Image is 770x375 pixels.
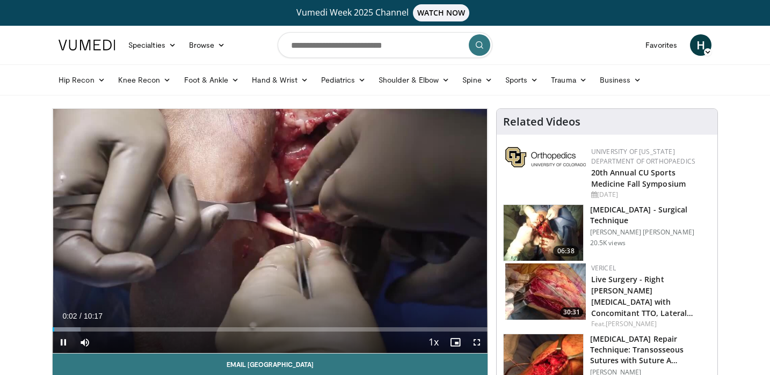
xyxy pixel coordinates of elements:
a: Pediatrics [315,69,372,91]
button: Pause [53,332,74,353]
img: f2822210-6046-4d88-9b48-ff7c77ada2d7.150x105_q85_crop-smart_upscale.jpg [505,263,586,320]
a: Specialties [122,34,183,56]
h4: Related Videos [503,115,580,128]
div: [DATE] [591,190,709,200]
h3: [MEDICAL_DATA] - Surgical Technique [590,204,711,226]
span: 06:38 [553,246,579,256]
img: Vx8lr-LI9TPdNKgn4xMDoxOjBzMTt2bJ.150x105_q85_crop-smart_upscale.jpg [504,205,583,261]
a: 06:38 [MEDICAL_DATA] - Surgical Technique [PERSON_NAME] [PERSON_NAME] 20.5K views [503,204,711,261]
p: 20.5K views [590,239,626,247]
h3: [MEDICAL_DATA] Repair Technique: Transosseous Sutures with Suture A… [590,334,711,366]
span: WATCH NOW [413,4,470,21]
a: Live Surgery - Right [PERSON_NAME][MEDICAL_DATA] with Concomitant TTO, Lateral… [591,274,694,318]
a: Vericel [591,263,616,273]
span: / [79,312,82,320]
a: Email [GEOGRAPHIC_DATA] [53,354,488,375]
a: Hip Recon [52,69,112,91]
span: 10:17 [84,312,103,320]
p: [PERSON_NAME] [PERSON_NAME] [590,228,711,237]
a: 20th Annual CU Sports Medicine Fall Symposium [591,167,686,189]
a: University of [US_STATE] Department of Orthopaedics [591,147,695,166]
span: 30:31 [560,307,583,317]
div: Progress Bar [53,327,488,332]
img: VuMedi Logo [59,40,115,50]
a: Business [593,69,648,91]
a: 30:31 [505,263,586,320]
input: Search topics, interventions [278,32,492,58]
a: Browse [183,34,232,56]
a: [PERSON_NAME] [606,319,657,328]
span: 0:02 [62,312,77,320]
a: Foot & Ankle [178,69,246,91]
a: Spine [456,69,498,91]
video-js: Video Player [53,109,488,354]
button: Enable picture-in-picture mode [445,332,466,353]
button: Mute [74,332,96,353]
a: Knee Recon [112,69,178,91]
a: Vumedi Week 2025 ChannelWATCH NOW [60,4,710,21]
a: Shoulder & Elbow [372,69,456,91]
img: 355603a8-37da-49b6-856f-e00d7e9307d3.png.150x105_q85_autocrop_double_scale_upscale_version-0.2.png [505,147,586,167]
div: Feat. [591,319,709,329]
a: Hand & Wrist [245,69,315,91]
a: H [690,34,711,56]
a: Trauma [544,69,593,91]
button: Playback Rate [423,332,445,353]
a: Favorites [639,34,684,56]
a: Sports [499,69,545,91]
button: Fullscreen [466,332,488,353]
